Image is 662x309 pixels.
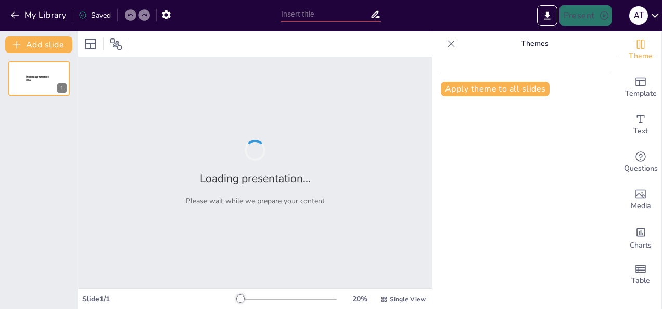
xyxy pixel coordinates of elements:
button: Export to PowerPoint [537,5,557,26]
div: Change the overall theme [620,31,661,69]
span: Theme [629,50,653,62]
div: a t [629,6,648,25]
div: Add text boxes [620,106,661,144]
div: Layout [82,36,99,53]
div: Saved [79,10,111,20]
div: 1 [57,83,67,93]
span: Position [110,38,122,50]
div: Get real-time input from your audience [620,144,661,181]
div: Add charts and graphs [620,218,661,256]
div: Add a table [620,256,661,293]
span: Table [631,275,650,287]
div: Add ready made slides [620,69,661,106]
span: Sendsteps presentation editor [26,75,49,81]
span: Single View [390,295,426,303]
div: Slide 1 / 1 [82,294,237,304]
button: a t [629,5,648,26]
p: Themes [460,31,609,56]
h2: Loading presentation... [200,171,311,186]
button: My Library [8,7,71,23]
div: 1 [8,61,70,96]
button: Apply theme to all slides [441,82,550,96]
span: Template [625,88,657,99]
div: Add images, graphics, shapes or video [620,181,661,218]
input: Insert title [281,7,370,22]
button: Present [559,5,612,26]
span: Media [631,200,651,212]
button: Add slide [5,36,72,53]
span: Questions [624,163,658,174]
span: Charts [630,240,652,251]
p: Please wait while we prepare your content [186,196,325,206]
div: 20 % [347,294,372,304]
span: Text [633,125,648,137]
